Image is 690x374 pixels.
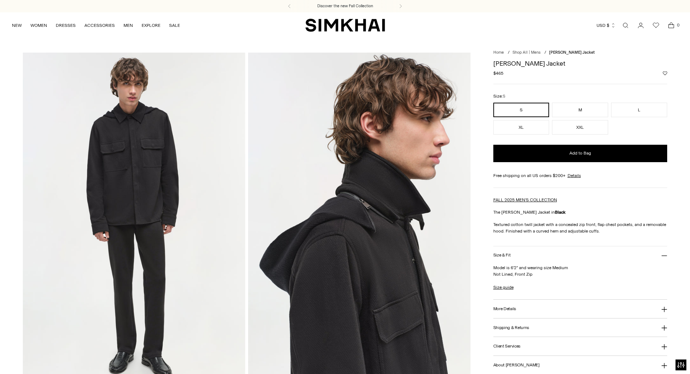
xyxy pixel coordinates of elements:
button: Add to Bag [493,145,668,162]
a: NEW [12,17,22,33]
a: SALE [169,17,180,33]
label: Size: [493,93,505,100]
button: USD $ [597,17,616,33]
button: M [552,103,608,117]
p: Model is 6'2" and wearing size Medium Not Lined, Front Zip [493,264,668,278]
span: $465 [493,70,503,77]
button: Size & Fit [493,246,668,265]
a: DRESSES [56,17,76,33]
button: More Details [493,300,668,318]
a: SIMKHAI [305,18,385,32]
a: Wishlist [649,18,663,33]
div: / [508,50,510,56]
button: Add to Wishlist [663,71,667,75]
iframe: Gorgias live chat messenger [654,340,683,367]
div: Free shipping on all US orders $200+ [493,172,668,179]
a: MEN [124,17,133,33]
a: Size guide [493,284,514,291]
a: Open search modal [618,18,633,33]
h3: More Details [493,307,516,311]
button: Client Services [493,337,668,355]
a: Go to the account page [633,18,648,33]
p: Textured cotton twill jacket with a concealed zip front, flap chest pockets, and a removable hood... [493,221,668,234]
a: Discover the new Fall Collection [317,3,373,9]
div: / [544,50,546,56]
a: Details [568,172,581,179]
h3: Shipping & Returns [493,325,530,330]
p: The [PERSON_NAME] Jacket in [493,209,668,215]
nav: breadcrumbs [493,50,668,56]
a: Home [493,50,504,55]
span: Add to Bag [569,150,591,156]
button: L [611,103,667,117]
h3: Client Services [493,344,521,349]
a: Shop All | Mens [513,50,540,55]
h3: Size & Fit [493,253,511,258]
a: EXPLORE [142,17,160,33]
a: WOMEN [30,17,47,33]
a: ACCESSORIES [84,17,115,33]
h1: [PERSON_NAME] Jacket [493,60,668,67]
span: 0 [675,22,681,28]
button: S [493,103,549,117]
button: Shipping & Returns [493,318,668,337]
h3: About [PERSON_NAME] [493,363,540,367]
span: S [503,94,505,99]
a: Open cart modal [664,18,678,33]
a: FALL 2025 MEN'S COLLECTION [493,197,557,202]
button: XL [493,120,549,135]
span: [PERSON_NAME] Jacket [549,50,595,55]
button: XXL [552,120,608,135]
strong: Black [555,210,565,215]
